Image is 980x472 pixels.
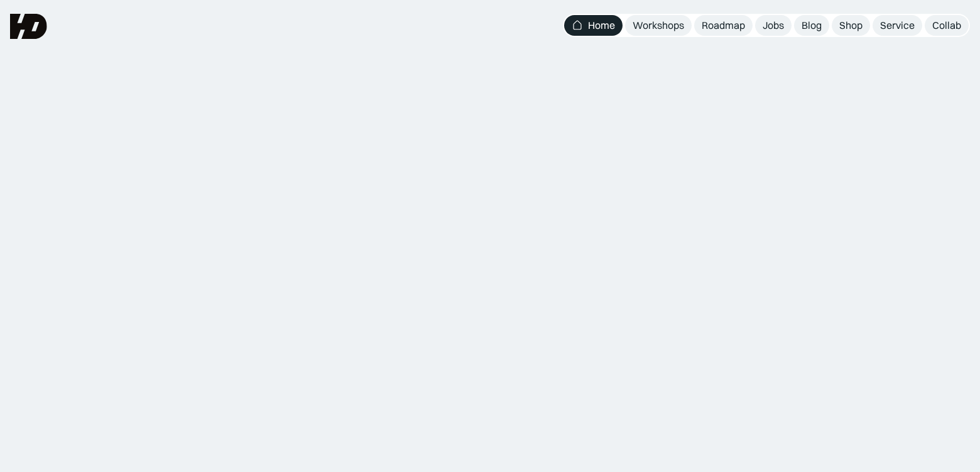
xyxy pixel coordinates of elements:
[564,15,623,36] a: Home
[694,15,753,36] a: Roadmap
[588,19,615,32] div: Home
[802,19,822,32] div: Blog
[702,19,745,32] div: Roadmap
[763,19,784,32] div: Jobs
[755,15,792,36] a: Jobs
[932,19,961,32] div: Collab
[880,19,915,32] div: Service
[873,15,922,36] a: Service
[832,15,870,36] a: Shop
[633,19,684,32] div: Workshops
[794,15,829,36] a: Blog
[625,15,692,36] a: Workshops
[925,15,969,36] a: Collab
[839,19,863,32] div: Shop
